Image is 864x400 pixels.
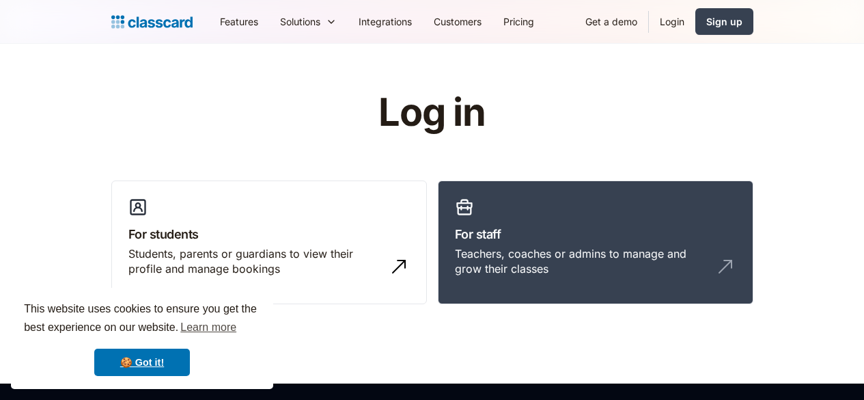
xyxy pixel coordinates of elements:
[178,317,238,338] a: learn more about cookies
[280,14,320,29] div: Solutions
[128,225,410,243] h3: For students
[438,181,753,305] a: For staffTeachers, coaches or admins to manage and grow their classes
[423,6,492,37] a: Customers
[455,225,736,243] h3: For staff
[11,288,273,389] div: cookieconsent
[269,6,348,37] div: Solutions
[492,6,545,37] a: Pricing
[455,246,709,277] div: Teachers, coaches or admins to manage and grow their classes
[94,349,190,376] a: dismiss cookie message
[574,6,648,37] a: Get a demo
[695,8,753,35] a: Sign up
[111,181,427,305] a: For studentsStudents, parents or guardians to view their profile and manage bookings
[215,92,649,134] h1: Log in
[209,6,269,37] a: Features
[348,6,423,37] a: Integrations
[111,12,193,31] a: Logo
[706,14,742,29] div: Sign up
[649,6,695,37] a: Login
[128,246,382,277] div: Students, parents or guardians to view their profile and manage bookings
[24,301,260,338] span: This website uses cookies to ensure you get the best experience on our website.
